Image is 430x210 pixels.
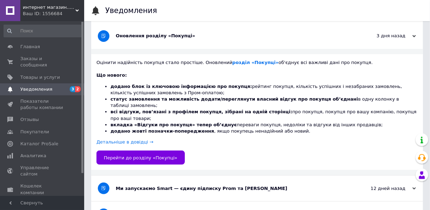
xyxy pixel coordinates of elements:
[105,6,157,15] h1: Уведомления
[233,60,279,65] a: розділ «Покупці»
[110,96,358,102] b: статус замовлення та можливість додати/переглянути власний відгук про покупця обʼєднані
[96,151,185,165] a: Перейти до розділу «Покупці»
[110,122,383,127] span: переваги покупця, недоліки та відгуки від інших продавців;
[110,96,399,108] span: в одну колонку в таблиці замовлень;
[23,4,75,11] span: интернет магазин..MIXASIK..
[70,86,75,92] span: 3
[20,74,60,81] span: Товары и услуги
[116,33,346,39] div: Оновлення розділу «Покупці»
[346,185,416,192] div: 12 дней назад
[110,128,214,134] b: додано жовті позначки-попередження
[110,109,417,121] span: про покупця, покупця про вашу компанію, покупця про ваші товари;
[110,84,402,95] span: рейтинг покупця, кількість успішних і незабраних замовлень, кількість успішних замовлень з Пром-о...
[20,165,65,177] span: Управление сайтом
[110,122,237,127] b: вкладка «Відгуки про покупця» тепер обʼєднує
[4,25,82,37] input: Поиск
[346,33,416,39] div: 3 дня назад
[23,11,84,17] div: Ваш ID: 1556684
[96,139,153,145] a: Детальніше в довідці →
[20,98,65,111] span: Показатели работы компании
[20,116,39,123] span: Отзывы
[96,59,418,66] div: Оцінити надійність покупця стало простіше. Оновлений об'єднує всі важливі дані про покупця.
[110,128,310,134] span: , якщо покупець ненадійний або новий.
[20,153,46,159] span: Аналитика
[20,44,40,50] span: Главная
[75,86,81,92] span: 2
[110,84,252,89] b: додано блок із ключовою інформацією про покупця:
[96,72,127,78] b: Що нового:
[116,185,346,192] div: Ми запускаємо Smart — єдину підписку Prom та [PERSON_NAME]
[20,183,65,196] span: Кошелек компании
[110,109,292,114] b: всі відгуки, пов’язані з профілем покупця, зібрані на одній сторінці:
[104,155,177,160] span: Перейти до розділу «Покупці»
[20,86,52,93] span: Уведомления
[20,141,58,147] span: Каталог ProSale
[20,129,49,135] span: Покупатели
[20,56,65,68] span: Заказы и сообщения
